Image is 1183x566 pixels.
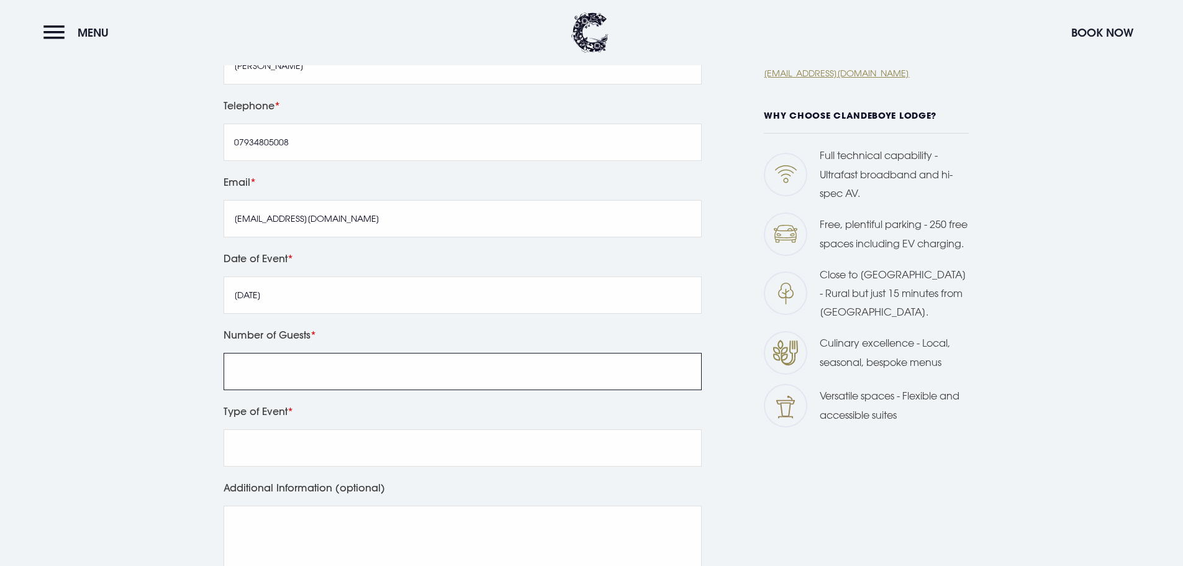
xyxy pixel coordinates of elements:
img: Why icon 3 1 [778,283,794,304]
label: Telephone [224,97,702,114]
label: Date of Event [224,250,702,267]
p: Close to [GEOGRAPHIC_DATA] - Rural but just 15 minutes from [GEOGRAPHIC_DATA]. [820,265,969,322]
img: Why icon 1 1 [775,165,797,183]
label: Type of Event [224,403,702,420]
a: [EMAIL_ADDRESS][DOMAIN_NAME] [764,66,969,80]
img: Icon food [773,340,798,366]
label: Number of Guests [224,326,702,344]
img: SVG [773,393,798,419]
h6: WHY CHOOSE CLANDEBOYE LODGE? [764,111,969,134]
p: Full technical capability - Ultrafast broadband and hi-spec AV. [820,146,969,203]
label: Email [224,173,702,191]
label: Additional Information (optional) [224,479,702,496]
p: Culinary excellence - Local, seasonal, bespoke menus [820,334,969,372]
button: Book Now [1065,19,1140,46]
p: Free, plentiful parking - 250 free spaces including EV charging. [820,215,969,253]
span: Menu [78,25,109,40]
img: Clandeboye Lodge [571,12,609,53]
button: Menu [43,19,115,46]
p: Versatile spaces - Flexible and accessible suites [820,386,969,424]
img: Why icon 2 1 [774,225,797,243]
